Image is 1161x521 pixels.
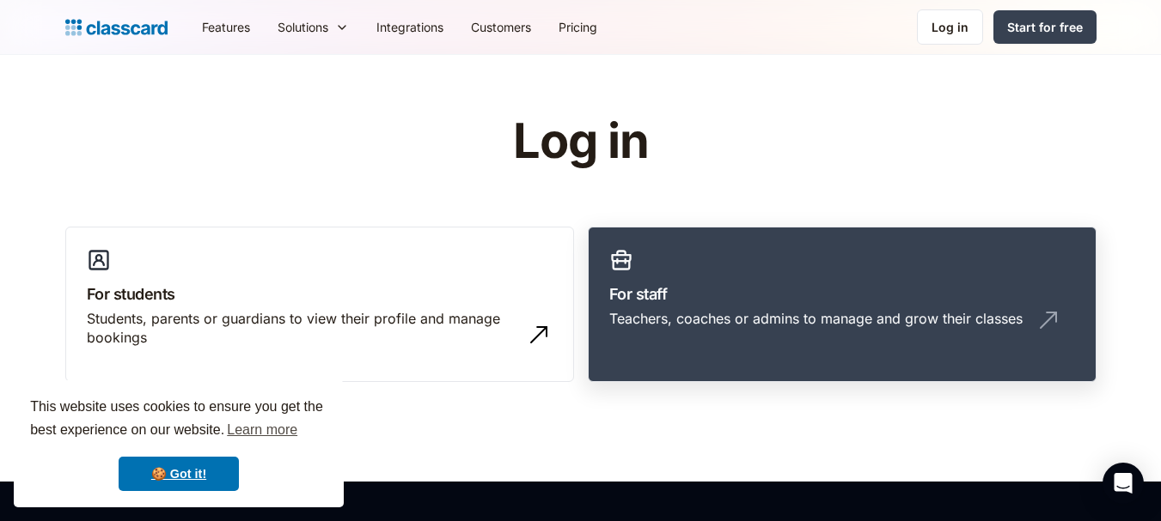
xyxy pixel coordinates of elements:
[993,10,1097,44] a: Start for free
[1103,463,1144,504] div: Open Intercom Messenger
[188,8,264,46] a: Features
[609,282,1075,306] h3: For staff
[278,18,328,36] div: Solutions
[30,397,327,443] span: This website uses cookies to ensure you get the best experience on our website.
[14,380,344,507] div: cookieconsent
[932,18,969,36] div: Log in
[363,8,457,46] a: Integrations
[609,309,1023,328] div: Teachers, coaches or admins to manage and grow their classes
[65,15,168,39] a: home
[224,417,300,443] a: learn more about cookies
[545,8,611,46] a: Pricing
[65,227,574,383] a: For studentsStudents, parents or guardians to view their profile and manage bookings
[119,457,239,491] a: dismiss cookie message
[264,8,363,46] div: Solutions
[917,9,983,45] a: Log in
[308,115,853,168] h1: Log in
[1007,18,1083,36] div: Start for free
[457,8,545,46] a: Customers
[87,282,553,306] h3: For students
[588,227,1097,383] a: For staffTeachers, coaches or admins to manage and grow their classes
[87,309,518,348] div: Students, parents or guardians to view their profile and manage bookings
